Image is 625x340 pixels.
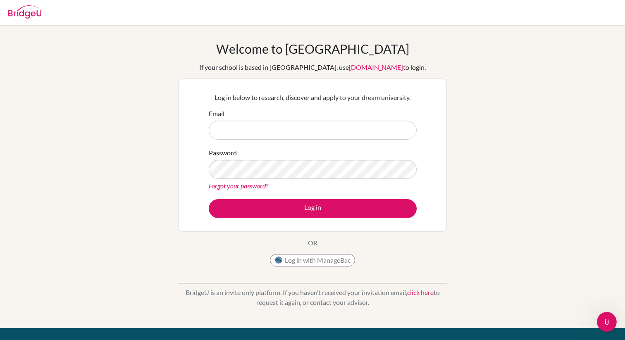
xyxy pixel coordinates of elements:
h1: Welcome to [GEOGRAPHIC_DATA] [216,41,409,56]
label: Password [209,148,237,158]
div: If your school is based in [GEOGRAPHIC_DATA], use to login. [199,62,426,72]
p: OR [308,238,317,248]
button: Log in [209,199,417,218]
button: Log in with ManageBac [270,254,355,266]
p: Log in below to research, discover and apply to your dream university. [209,93,417,102]
a: Forgot your password? [209,182,268,190]
iframe: Intercom live chat [597,312,617,332]
img: Bridge-U [8,5,41,19]
label: Email [209,109,224,119]
p: BridgeU is an invite only platform. If you haven’t received your invitation email, to request it ... [178,288,447,307]
a: click here [407,288,434,296]
a: [DOMAIN_NAME] [349,63,403,71]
